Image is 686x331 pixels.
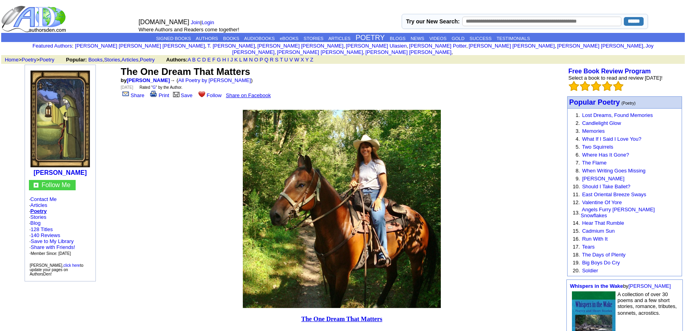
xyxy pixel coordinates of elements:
a: The Days of Plenty [582,252,625,258]
a: Print [149,92,169,98]
a: Featured Authors [32,43,72,49]
a: Save [172,92,192,98]
font: · · · [29,238,75,256]
a: [PERSON_NAME] [629,283,671,289]
a: 128 Titles [31,226,53,232]
a: Save to My Library [31,238,74,244]
a: U [284,57,288,63]
font: [DOMAIN_NAME] [139,19,189,25]
a: What If I Said I Love You? [582,136,642,142]
a: Popular Poetry [569,99,620,106]
a: J [231,57,233,63]
a: Z [310,57,313,63]
a: ARTICLES [328,36,351,41]
font: i [468,44,469,48]
a: Share [121,92,145,98]
font: 7. [575,160,580,166]
a: NEWS [411,36,425,41]
font: , , , [66,57,321,63]
a: Articles [122,57,139,63]
a: SUCCESS [470,36,492,41]
a: Free Book Review Program [568,68,651,75]
font: 6. [575,152,580,158]
a: [PERSON_NAME] [127,77,170,83]
a: Join [191,19,200,25]
a: Big Boys Do Cry [582,260,620,266]
a: Blog [30,220,41,226]
font: [PERSON_NAME], to update your pages on AuthorsDen! [30,263,84,276]
a: STORIES [304,36,324,41]
font: 1. [575,112,580,118]
font: 10. [573,184,580,189]
a: [PERSON_NAME] Potter [409,43,467,49]
a: Follow Me [42,182,71,188]
a: Poetry [40,57,55,63]
a: Soldier [582,268,598,274]
img: print.gif [150,91,157,97]
img: 112038.jpg [30,71,90,167]
a: Books [88,57,103,63]
font: Where Authors and Readers come together! [139,27,239,33]
font: i [556,44,557,48]
font: 18. [573,252,580,258]
a: D [202,57,206,63]
font: 3. [575,128,580,134]
font: : [32,43,73,49]
font: 2. [575,120,580,126]
font: 13. [573,210,580,216]
font: i [345,44,346,48]
font: 20. [573,268,580,274]
font: A collection of over 30 poems and a few short stories, romance, tributes, sonnets, acrostics. [617,291,677,316]
a: Whispers in the Wake [570,283,623,289]
a: Q [265,57,269,63]
font: i [276,50,277,55]
a: Tears [582,244,595,250]
img: bigemptystars.png [569,81,579,91]
font: by [121,77,170,83]
a: [PERSON_NAME] [PERSON_NAME] [469,43,555,49]
a: Share with Friends! [31,244,75,250]
a: Where Has It Gone? [582,152,629,158]
font: i [408,44,409,48]
a: All Poetry by [PERSON_NAME] [178,77,251,83]
a: C [197,57,201,63]
a: L [239,57,242,63]
a: Login [202,19,214,25]
font: Member Since: [DATE] [31,251,71,256]
a: SIGNED BOOKS [156,36,191,41]
a: [PERSON_NAME] [PERSON_NAME] [PERSON_NAME] [75,43,205,49]
label: Try our New Search: [406,18,459,25]
a: click here [63,263,80,268]
a: [PERSON_NAME] Ulasien [346,43,407,49]
a: G [152,85,156,90]
a: Run With It [582,236,608,242]
a: TESTIMONIALS [497,36,530,41]
b: Authors: [166,57,188,63]
a: S [275,57,278,63]
font: 9. [575,176,580,182]
a: K [234,57,238,63]
a: P [260,57,263,63]
img: bigemptystars.png [580,81,590,91]
a: Valentine Of Yore [582,199,622,205]
a: [PERSON_NAME] [PERSON_NAME] [277,49,363,55]
a: Stories [104,57,120,63]
font: > > [2,57,65,63]
font: i [256,44,257,48]
a: GOLD [452,36,465,41]
a: T [280,57,283,63]
font: Popular Poetry [569,98,620,106]
a: Poetry [140,57,155,63]
a: Follow [197,92,222,98]
font: 17. [573,244,580,250]
font: 16. [573,236,580,242]
a: 140 Reviews [31,232,60,238]
a: [PERSON_NAME] [34,169,87,176]
a: Candlelight Glow [582,120,621,126]
a: W [294,57,299,63]
font: 4. [575,136,580,142]
a: The Flame [582,160,606,166]
a: X [301,57,304,63]
img: share_page.gif [122,91,129,97]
